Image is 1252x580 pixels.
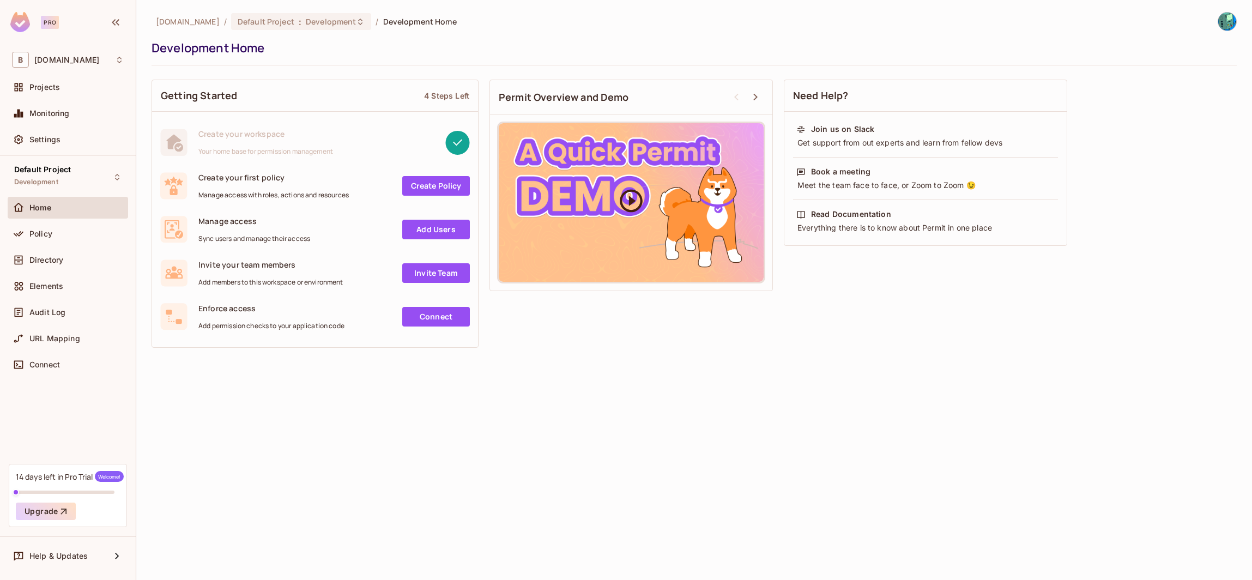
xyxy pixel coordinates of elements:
div: Join us on Slack [811,124,874,135]
span: Workspace: breadpaydemo.com [34,56,99,64]
span: Home [29,203,52,212]
span: Audit Log [29,308,65,317]
div: Read Documentation [811,209,891,220]
span: URL Mapping [29,334,80,343]
span: Default Project [238,16,294,27]
a: Create Policy [402,176,470,196]
img: Cody Swift [1218,13,1236,31]
div: Pro [41,16,59,29]
img: SReyMgAAAABJRU5ErkJggg== [10,12,30,32]
span: Add permission checks to your application code [198,322,344,330]
span: Development [14,178,58,186]
span: Sync users and manage their access [198,234,310,243]
span: : [298,17,302,26]
span: Development Home [383,16,457,27]
span: Help & Updates [29,552,88,560]
span: Connect [29,360,60,369]
div: 14 days left in Pro Trial [16,471,124,482]
div: Get support from out experts and learn from fellow devs [796,137,1055,148]
span: Permit Overview and Demo [499,90,629,104]
span: Welcome! [95,471,124,482]
span: Monitoring [29,109,70,118]
span: B [12,52,29,68]
div: Development Home [152,40,1231,56]
li: / [224,16,227,27]
li: / [376,16,378,27]
span: Getting Started [161,89,237,102]
a: Invite Team [402,263,470,283]
span: Directory [29,256,63,264]
span: Settings [29,135,61,144]
span: Need Help? [793,89,849,102]
span: Projects [29,83,60,92]
div: 4 Steps Left [424,90,469,101]
div: Meet the team face to face, or Zoom to Zoom 😉 [796,180,1055,191]
button: Upgrade [16,503,76,520]
span: Your home base for permission management [198,147,333,156]
div: Everything there is to know about Permit in one place [796,222,1055,233]
span: Manage access [198,216,310,226]
span: Default Project [14,165,71,174]
span: Create your workspace [198,129,333,139]
span: Add members to this workspace or environment [198,278,343,287]
a: Add Users [402,220,470,239]
span: Elements [29,282,63,291]
span: Enforce access [198,303,344,313]
span: Invite your team members [198,259,343,270]
a: Connect [402,307,470,327]
span: Create your first policy [198,172,349,183]
span: Policy [29,229,52,238]
span: Manage access with roles, actions and resources [198,191,349,200]
div: Book a meeting [811,166,870,177]
span: the active workspace [156,16,220,27]
span: Development [306,16,356,27]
